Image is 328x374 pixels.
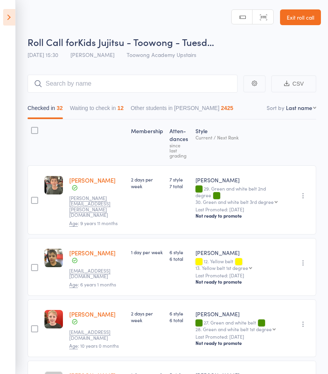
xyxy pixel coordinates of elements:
[69,329,120,341] small: arlingtontara@hotmail.co.uk
[170,176,189,183] span: 7 style
[195,135,284,140] div: Current / Next Rank
[195,186,284,204] div: 29. Green and white belt 2nd degree
[28,35,78,48] span: Roll Call for
[44,249,63,267] img: image1753165066.png
[195,320,284,332] div: 27. Green and white belt
[28,101,63,119] button: Checked in32
[69,249,116,257] a: [PERSON_NAME]
[192,123,287,162] div: Style
[195,176,284,184] div: [PERSON_NAME]
[44,176,63,194] img: image1753164897.png
[286,104,312,112] div: Last name
[70,51,114,59] span: [PERSON_NAME]
[195,249,284,257] div: [PERSON_NAME]
[221,105,233,111] div: 2425
[170,183,189,189] span: 7 total
[57,105,63,111] div: 32
[170,310,189,317] span: 6 style
[271,75,316,92] button: CSV
[170,143,189,158] div: since last grading
[195,199,274,204] div: 30. Green and white belt 3rd degree
[195,340,284,346] div: Not ready to promote
[195,310,284,318] div: [PERSON_NAME]
[69,310,116,318] a: [PERSON_NAME]
[69,342,119,349] span: : 10 years 0 months
[170,317,189,323] span: 6 total
[131,101,233,119] button: Other students in [PERSON_NAME]2425
[69,268,120,279] small: hayleyandersen91@gmail.com
[170,249,189,255] span: 6 style
[127,51,196,59] span: Toowong Academy Upstairs
[131,176,163,189] div: 2 days per week
[69,195,120,218] small: beck.jay.w@gmail.com
[195,334,284,339] small: Last Promoted: [DATE]
[131,310,163,323] div: 2 days per week
[195,213,284,219] div: Not ready to promote
[69,220,118,227] span: : 9 years 11 months
[195,326,272,332] div: 28. Green and white belt 1st degree
[195,279,284,285] div: Not ready to promote
[195,258,284,270] div: 12. Yellow belt
[28,51,58,59] span: [DATE] 15:30
[166,123,192,162] div: Atten­dances
[44,310,63,328] img: image1753165086.png
[195,265,248,270] div: 13. Yellow belt 1st degree
[195,207,284,212] small: Last Promoted: [DATE]
[267,104,284,112] label: Sort by
[70,101,124,119] button: Waiting to check in12
[128,123,166,162] div: Membership
[280,9,321,25] a: Exit roll call
[195,273,284,278] small: Last Promoted: [DATE]
[131,249,163,255] div: 1 day per week
[118,105,124,111] div: 12
[28,75,238,93] input: Search by name
[170,255,189,262] span: 6 total
[69,281,116,288] span: : 6 years 1 months
[78,35,214,48] span: Kids Jujitsu - Toowong - Tuesd…
[69,176,116,184] a: [PERSON_NAME]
